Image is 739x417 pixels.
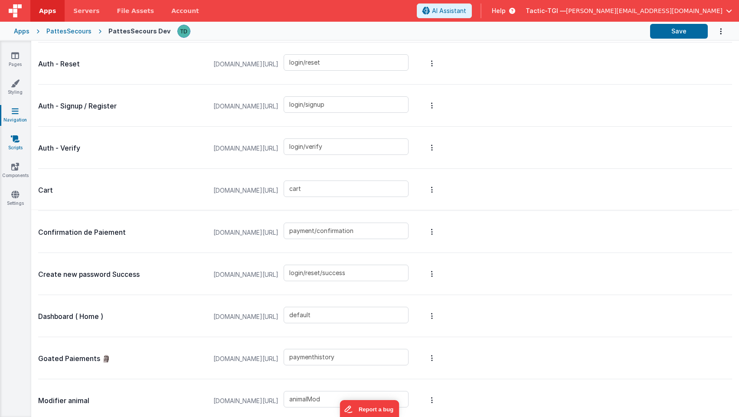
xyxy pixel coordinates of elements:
input: Enter a slug name [284,181,409,197]
input: Enter a slug name [284,265,409,281]
p: Confirmation de Paiement [38,227,205,239]
div: Apps [14,27,29,36]
div: PattesSecours Dev [108,27,170,36]
p: Auth - Signup / Register [38,100,205,112]
span: [DOMAIN_NAME][URL] [208,48,284,81]
span: [DOMAIN_NAME][URL] [208,300,284,333]
span: [DOMAIN_NAME][URL] [208,174,284,207]
span: Tactic-TGI — [526,7,566,15]
input: Enter a slug name [284,391,409,407]
button: Options [426,256,438,291]
button: Options [426,88,438,123]
span: [PERSON_NAME][EMAIL_ADDRESS][DOMAIN_NAME] [566,7,723,15]
p: Auth - Reset [38,58,205,70]
p: Modifier animal [38,395,205,407]
input: Enter a slug name [284,54,409,71]
p: Auth - Verify [38,142,205,154]
button: Options [426,46,438,81]
p: Goated Paiements 🗿 [38,353,205,365]
span: [DOMAIN_NAME][URL] [208,132,284,165]
input: Enter a slug name [284,138,409,155]
p: Create new password Success [38,269,205,281]
input: Enter a slug name [284,307,409,323]
span: [DOMAIN_NAME][URL] [208,216,284,249]
input: Enter a slug name [284,349,409,365]
button: Options [426,130,438,165]
input: Enter a slug name [284,96,409,113]
span: File Assets [117,7,154,15]
span: Help [492,7,506,15]
span: [DOMAIN_NAME][URL] [208,90,284,123]
div: PattesSecours [46,27,92,36]
button: Options [426,341,438,375]
button: Tactic-TGI — [PERSON_NAME][EMAIL_ADDRESS][DOMAIN_NAME] [526,7,732,15]
img: 14c09513978e40b302c79a5549d38350 [178,25,190,37]
button: Options [426,172,438,207]
span: [DOMAIN_NAME][URL] [208,258,284,291]
button: Options [708,23,725,40]
span: AI Assistant [432,7,466,15]
span: Servers [73,7,99,15]
button: Save [650,24,708,39]
button: AI Assistant [417,3,472,18]
p: Cart [38,184,205,197]
span: [DOMAIN_NAME][URL] [208,342,284,375]
p: Dashboard ( Home ) [38,311,205,323]
input: Enter a slug name [284,223,409,239]
button: Options [426,299,438,333]
span: Apps [39,7,56,15]
button: Options [426,214,438,249]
